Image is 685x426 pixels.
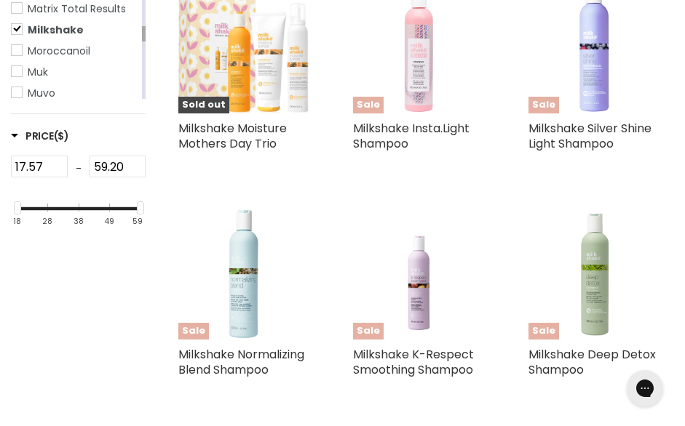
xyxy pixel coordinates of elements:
a: Milkshake Normalizing Blend ShampooSale [178,208,309,339]
span: Sale [353,97,384,113]
a: Milkshake K-Respect Smoothing Shampoo [353,346,474,378]
a: Milkshake Silver Shine Light Shampoo [528,120,652,152]
span: Sold out [178,97,229,113]
div: 59 [132,217,143,227]
a: Milkshake Deep Detox ShampooSale [528,208,660,339]
span: Sale [178,323,209,339]
span: Muvo [28,86,55,100]
a: Milkshake K-Respect Smoothing ShampooSale [353,208,484,339]
a: Muk [11,64,139,80]
a: Milkshake Insta.Light Shampoo [353,120,470,152]
span: Price [11,129,69,143]
div: - [68,156,90,182]
span: Sale [528,97,559,113]
img: Milkshake Normalizing Blend Shampoo [178,208,309,339]
span: ($) [54,129,69,143]
a: Muvo [11,85,139,101]
img: Milkshake Deep Detox Shampoo [528,208,660,339]
a: Milkshake Moisture Mothers Day Trio [178,120,287,152]
span: Sale [353,323,384,339]
div: 38 [74,217,84,227]
span: Milkshake [28,23,84,37]
a: Milkshake [11,22,139,38]
a: Moroccanoil [11,43,139,59]
div: 28 [42,217,52,227]
iframe: Gorgias live chat messenger [619,365,670,411]
div: 18 [13,217,21,227]
a: Milkshake Deep Detox Shampoo [528,346,656,378]
input: Min Price [11,156,68,177]
div: 49 [104,217,114,227]
h3: Price($) [11,129,69,143]
span: Moroccanoil [28,44,90,58]
span: Matrix Total Results [28,1,126,16]
a: Matrix Total Results [11,1,139,17]
span: Muk [28,65,48,79]
a: Milkshake Normalizing Blend Shampoo [178,346,304,378]
span: Sale [528,323,559,339]
input: Max Price [90,156,146,177]
img: Milkshake K-Respect Smoothing Shampoo [353,208,484,339]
